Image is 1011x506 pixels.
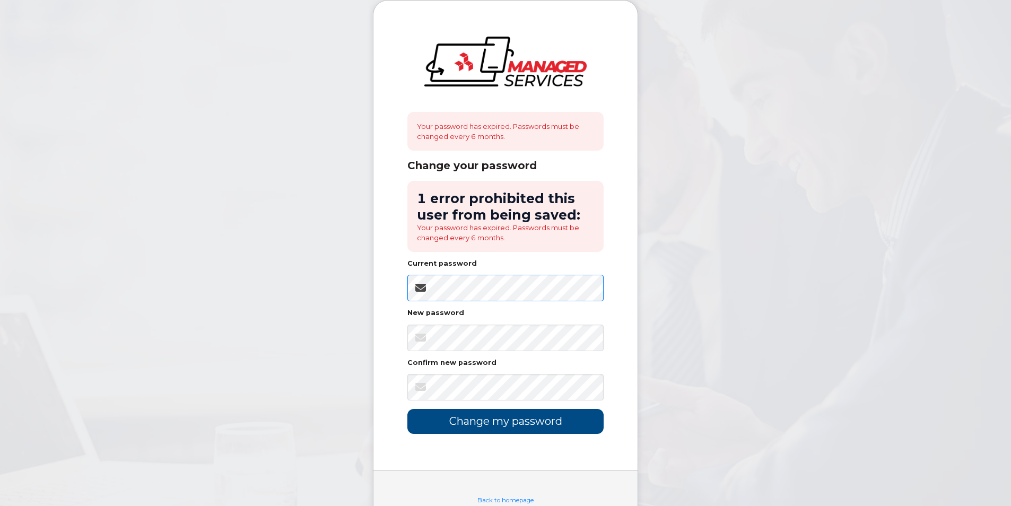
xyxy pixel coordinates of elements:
img: logo-large.png [424,37,587,86]
div: Change your password [407,159,604,172]
li: Your password has expired. Passwords must be changed every 6 months. [417,223,594,242]
input: Change my password [407,409,604,434]
label: Confirm new password [407,360,496,367]
h2: 1 error prohibited this user from being saved: [417,190,594,223]
label: New password [407,310,464,317]
div: Your password has expired. Passwords must be changed every 6 months. [407,112,604,151]
label: Current password [407,260,477,267]
a: Back to homepage [477,496,534,504]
